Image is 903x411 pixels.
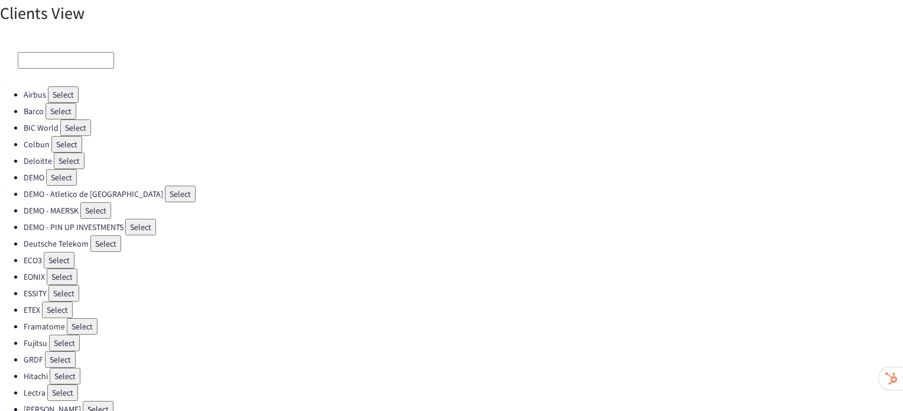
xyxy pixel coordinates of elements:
button: Select [45,351,76,368]
li: Fujitsu [24,335,903,351]
button: Select [42,302,73,318]
li: ECO3 [24,252,903,268]
li: Colbun [24,136,903,153]
li: Deloitte [24,153,903,169]
li: ESSITY [24,285,903,302]
iframe: Chat Widget [844,354,903,411]
li: DEMO - Atletico de [GEOGRAPHIC_DATA] [24,186,903,202]
button: Select [80,202,111,219]
li: ETEX [24,302,903,318]
button: Select [50,368,80,384]
button: Select [49,335,80,351]
button: Select [44,252,74,268]
li: DEMO - MAERSK [24,202,903,219]
button: Select [51,136,82,153]
button: Select [67,318,98,335]
li: Hitachi [24,368,903,384]
button: Select [54,153,85,169]
button: Select [47,268,77,285]
li: EONIX [24,268,903,285]
li: DEMO - PIN UP INVESTMENTS [24,219,903,235]
button: Select [46,103,76,119]
li: GRDF [24,351,903,368]
button: Select [165,186,196,202]
li: BIC World [24,119,903,136]
button: Select [90,235,121,252]
li: Barco [24,103,903,119]
li: DEMO [24,169,903,186]
button: Select [125,219,156,235]
button: Select [48,86,79,103]
button: Select [47,384,78,401]
li: Lectra [24,384,903,401]
li: Framatome [24,318,903,335]
button: Select [48,285,79,302]
button: Select [46,169,77,186]
li: Deutsche Telekom [24,235,903,252]
li: Airbus [24,86,903,103]
button: Select [60,119,91,136]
